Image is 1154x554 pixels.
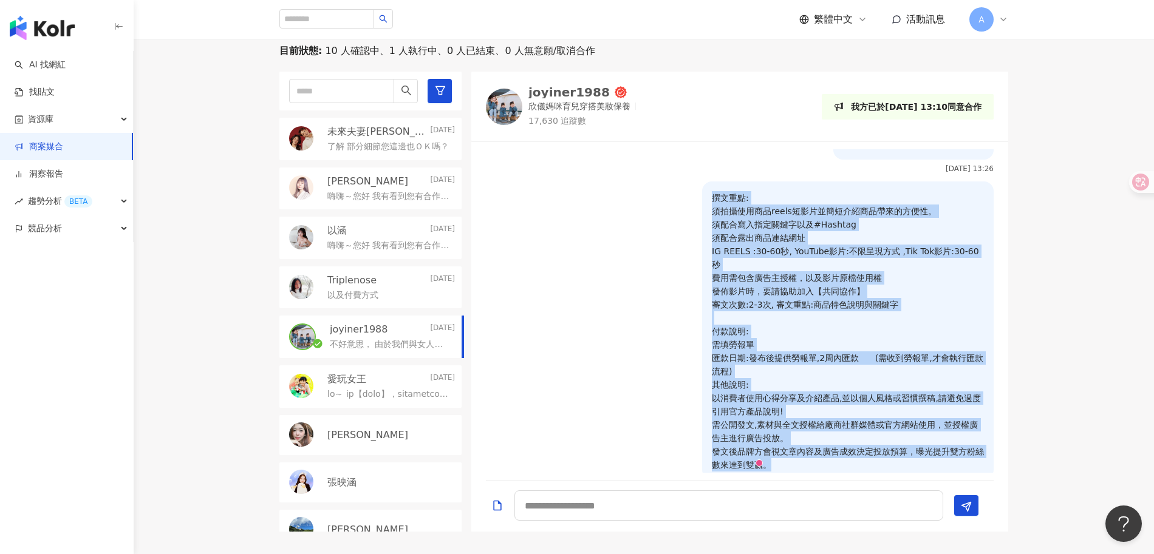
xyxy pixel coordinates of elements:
p: [DATE] [430,373,455,386]
span: search [379,15,388,23]
p: Triplenose [327,274,377,287]
button: Send [954,495,978,516]
button: Add a file [491,491,504,519]
p: 張映涵 [327,476,357,489]
div: joyiner1988 [528,86,610,98]
span: 資源庫 [28,106,53,133]
p: [DATE] [430,224,455,237]
p: [PERSON_NAME] [327,523,408,536]
a: searchAI 找網紅 [15,59,66,71]
span: rise [15,197,23,206]
span: 競品分析 [28,215,62,242]
img: KOL Avatar [289,470,313,494]
p: joyiner1988 [330,323,388,336]
p: 我方已於[DATE] 13:10同意合作 [851,100,982,113]
p: [DATE] [430,125,455,138]
p: [DATE] [430,274,455,287]
img: KOL Avatar [290,325,315,349]
span: 繁體中文 [814,13,853,26]
p: [DATE] 13:26 [946,164,994,173]
a: 洞察報告 [15,168,63,180]
p: 欣儀媽咪育兒穿搭美妝保養 [528,101,630,113]
p: lo～ ip【dolo】，sitametcon，adipisci，elitseddoeiu，tempori，utl ! etd ：magna://aliquaeni746.adm/ VE ：qu... [327,388,450,400]
p: 撰文重點: 須拍攝使用商品reels短影片並簡短介紹商品帶來的方便性。 須配合寫入指定關鍵字以及#Hashtag 須配合露出商品連結網址 IG REELS :30-60秒, YouTube影片:... [712,191,984,471]
p: 目前狀態 : [279,44,322,58]
p: 未來夫妻[PERSON_NAME] & [PERSON_NAME] [327,125,428,138]
p: [DATE] [430,175,455,188]
p: 嗨嗨～您好 我有看到您有合作意願 不知道您有沒有查看到合作內容 以及收費方式呢？ 主要以商品互惠＋＄1000的報酬為主 商品會提供4色 有任何其他合作想法都可以提出唷～ [327,240,450,252]
p: 愛玩女王 [327,373,366,386]
p: 嗨嗨～您好 我有看到您有合作意願 不知道您有沒有查看到合作內容 以及收費方式呢？ 主要以商品互惠＋＄1000的報酬為主 商品會提供4色 有任何其他合作想法都可以提出唷～ [327,191,450,203]
p: 以及付費方式 [327,289,378,302]
span: A [978,13,985,26]
p: [PERSON_NAME] [327,175,408,188]
p: 以涵 [327,224,347,237]
a: 找貼文 [15,86,55,98]
img: KOL Avatar [289,126,313,150]
span: 活動訊息 [906,13,945,25]
a: KOL Avatarjoyiner1988欣儀媽咪育兒穿搭美妝保養17,630 追蹤數 [486,86,641,127]
img: KOL Avatar [289,422,313,447]
p: 17,630 追蹤數 [528,115,641,127]
img: KOL Avatar [289,225,313,249]
iframe: Help Scout Beacon - Open [1105,505,1142,542]
p: 不好意思， 由於我們與女人知己試用大隊的合作，是1個人2400含所有授權；不知道同樣的合作條件能不能以$3000元的方式與你合作呢？ [330,339,450,351]
p: 了解 部分細節您這邊也ＯＫ嗎？ [327,141,449,153]
p: [DATE] [430,323,455,336]
img: KOL Avatar [289,275,313,299]
img: KOL Avatar [289,175,313,200]
img: KOL Avatar [289,374,313,398]
img: logo [10,16,75,40]
a: 商案媒合 [15,141,63,153]
div: BETA [64,195,92,208]
p: [PERSON_NAME] [327,428,408,442]
span: 趨勢分析 [28,187,92,215]
span: 10 人確認中、1 人執行中、0 人已結束、0 人無意願/取消合作 [322,44,595,58]
span: filter [435,85,446,96]
img: KOL Avatar [289,517,313,541]
img: KOL Avatar [486,89,522,125]
span: search [401,85,412,96]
